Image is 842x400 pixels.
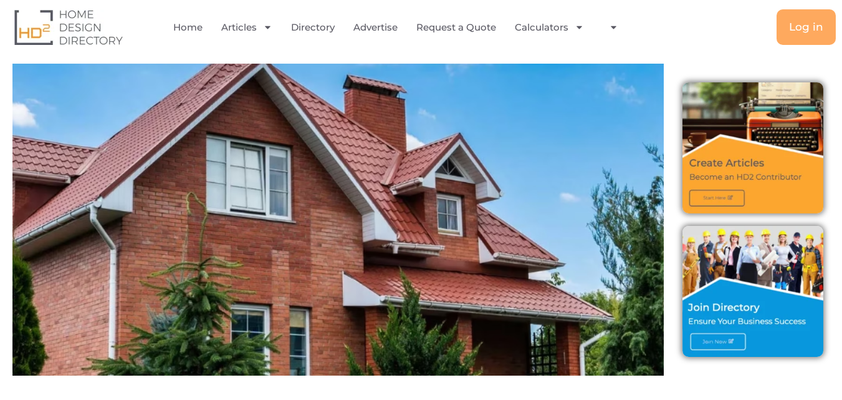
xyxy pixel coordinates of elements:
[515,13,584,42] a: Calculators
[682,82,823,213] img: Create Articles
[682,226,823,357] img: Join Directory
[789,22,823,32] span: Log in
[777,9,836,45] a: Log in
[353,13,398,42] a: Advertise
[173,13,203,42] a: Home
[291,13,335,42] a: Directory
[172,13,628,42] nav: Menu
[416,13,496,42] a: Request a Quote
[221,13,272,42] a: Articles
